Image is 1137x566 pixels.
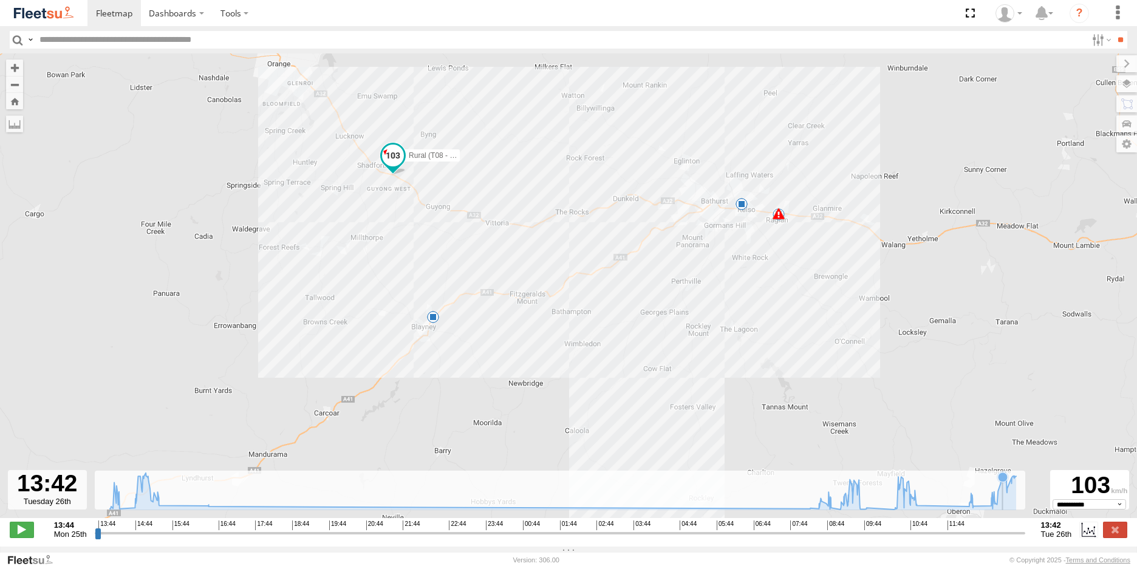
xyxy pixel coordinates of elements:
span: 04:44 [680,520,697,530]
span: 23:44 [486,520,503,530]
span: 11:44 [947,520,965,530]
span: 08:44 [827,520,844,530]
a: Visit our Website [7,554,63,566]
span: 21:44 [403,520,420,530]
span: 13:44 [98,520,115,530]
span: 01:44 [560,520,577,530]
span: 18:44 [292,520,309,530]
button: Zoom in [6,60,23,76]
label: Search Query [26,31,35,49]
label: Map Settings [1116,135,1137,152]
span: 09:44 [864,520,881,530]
label: Close [1103,522,1127,537]
div: Matt Smith [991,4,1026,22]
label: Search Filter Options [1087,31,1113,49]
span: 03:44 [633,520,650,530]
label: Play/Stop [10,522,34,537]
i: ? [1070,4,1089,23]
span: 20:44 [366,520,383,530]
span: 06:44 [754,520,771,530]
strong: 13:42 [1041,520,1072,530]
span: 05:44 [717,520,734,530]
span: Rural (T08 - [PERSON_NAME]) [409,151,512,160]
span: 22:44 [449,520,466,530]
label: Measure [6,115,23,132]
span: 17:44 [255,520,272,530]
span: 14:44 [135,520,152,530]
span: 07:44 [790,520,807,530]
div: 103 [1052,472,1127,499]
button: Zoom out [6,76,23,93]
div: Version: 306.00 [513,556,559,564]
strong: 13:44 [54,520,87,530]
img: fleetsu-logo-horizontal.svg [12,5,75,21]
span: 02:44 [596,520,613,530]
span: Mon 25th Aug 2025 [54,530,87,539]
span: 15:44 [172,520,189,530]
div: © Copyright 2025 - [1009,556,1130,564]
a: Terms and Conditions [1066,556,1130,564]
button: Zoom Home [6,93,23,109]
span: 16:44 [219,520,236,530]
span: 19:44 [329,520,346,530]
span: Tue 26th Aug 2025 [1041,530,1072,539]
span: 10:44 [910,520,927,530]
span: 00:44 [523,520,540,530]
